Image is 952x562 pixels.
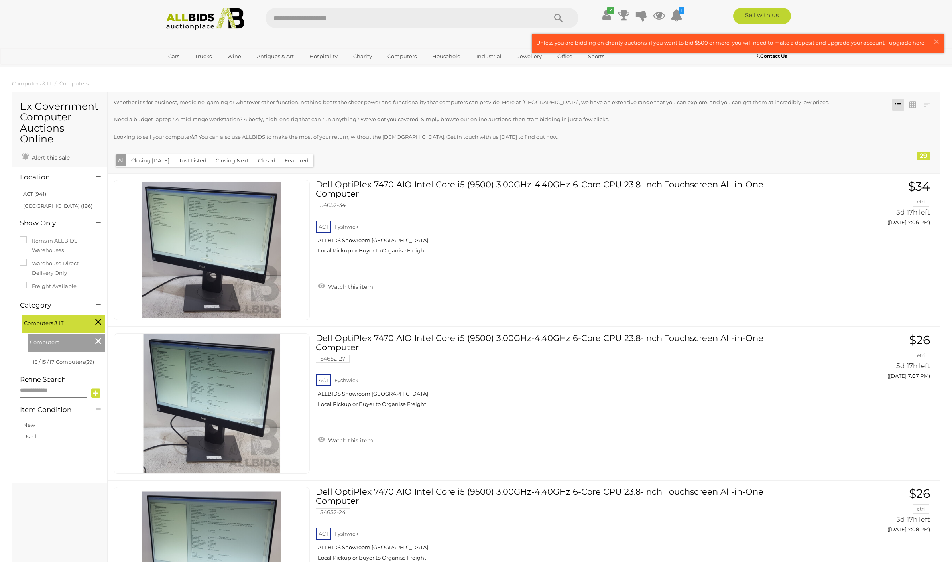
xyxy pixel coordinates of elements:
span: $26 [909,333,930,347]
a: Dell OptiPlex 7470 AIO Intel Core i5 (9500) 3.00GHz-4.40GHz 6-Core CPU 23.8-Inch Touchscreen All-... [322,333,795,414]
a: Dell OptiPlex 7470 AIO Intel Core i5 (9500) 3.00GHz-4.40GHz 6-Core CPU 23.8-Inch Touchscreen All-... [322,180,795,260]
img: 54652-34a.jpg [142,180,281,320]
img: Allbids.com.au [162,8,248,30]
a: ACT (941) [23,191,46,197]
a: Used [23,433,36,440]
span: Computers & IT [24,317,84,328]
button: Featured [280,154,313,167]
a: Industrial [471,50,507,63]
a: Watch this item [316,434,375,446]
p: Looking to sell your computer/s? You can also use ALLBIDS to make the most of your return, withou... [114,132,860,142]
span: Watch this item [326,437,373,444]
a: Antiques & Art [252,50,299,63]
a: Cars [163,50,185,63]
a: Sports [583,50,610,63]
a: Computers & IT [12,80,51,87]
i: 1 [679,7,684,14]
b: Contact Us [757,53,787,59]
div: 29 [917,152,930,160]
a: 1 [671,8,683,22]
img: 54652-27a.jpg [142,334,281,473]
a: Jewellery [512,50,547,63]
h4: Category [20,302,84,309]
a: ✔ [600,8,612,22]
button: Search [539,8,578,28]
h4: Show Only [20,219,84,227]
span: × [933,34,940,49]
a: Computers [382,50,422,63]
h4: Item Condition [20,406,84,414]
span: Alert this sale [30,154,70,161]
button: Closing Next [211,154,254,167]
a: [GEOGRAPHIC_DATA] (196) [23,203,92,209]
a: New [23,422,35,428]
label: Warehouse Direct - Delivery Only [20,259,99,278]
span: (29) [85,359,94,365]
a: $26 etri 5d 17h left ([DATE] 7:08 PM) [807,487,932,537]
h4: Refine Search [20,376,105,383]
a: Hospitality [304,50,343,63]
p: Whether it's for business, medicine, gaming or whatever other function, nothing beats the sheer p... [114,98,860,107]
label: Freight Available [20,282,77,291]
h4: Location [20,174,84,181]
a: Household [427,50,466,63]
a: Office [552,50,578,63]
a: Watch this item [316,280,375,292]
a: $26 etri 5d 17h left ([DATE] 7:07 PM) [807,333,932,383]
a: [GEOGRAPHIC_DATA] [163,63,230,76]
span: Computers [30,336,90,347]
p: Need a budget laptop? A mid-range workstation? A beefy, high-end rig that can run anything? We've... [114,115,860,124]
button: Closed [253,154,280,167]
span: $26 [909,486,930,501]
a: Contact Us [757,52,789,61]
a: Charity [348,50,377,63]
a: $34 etri 5d 17h left ([DATE] 7:06 PM) [807,180,932,230]
button: All [116,154,127,166]
span: $34 [908,179,930,194]
span: Watch this item [326,283,373,290]
a: Sell with us [733,8,791,24]
label: Items in ALLBIDS Warehouses [20,236,99,255]
button: Just Listed [174,154,211,167]
a: Computers [59,80,89,87]
button: Closing [DATE] [126,154,174,167]
a: Trucks [190,50,217,63]
a: Wine [222,50,246,63]
h1: Ex Government Computer Auctions Online [20,101,99,145]
a: i3 / i5 / i7 Computers(29) [33,359,94,365]
a: Alert this sale [20,151,72,163]
i: ✔ [607,7,614,14]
